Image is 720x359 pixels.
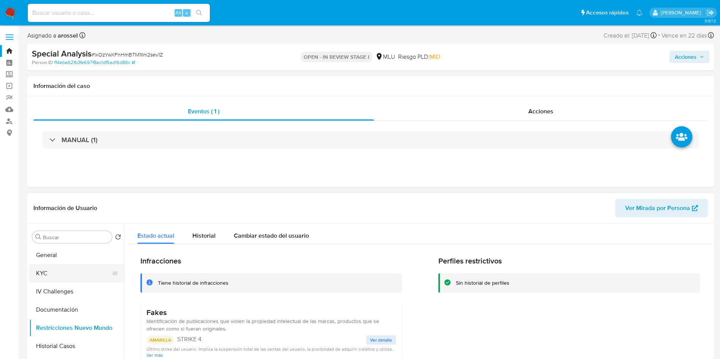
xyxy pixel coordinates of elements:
h1: Información de Usuario [33,204,97,212]
button: KYC [29,264,118,282]
p: OPEN - IN REVIEW STAGE I [301,52,372,62]
span: Acciones [675,51,696,63]
button: General [29,246,124,264]
span: Riesgo PLD: [398,53,440,61]
button: Buscar [35,234,41,240]
span: Vence en 22 días [662,31,707,40]
button: IV Challenges [29,282,124,301]
a: Notificaciones [636,9,643,16]
div: Creado el: [DATE] [603,30,657,41]
a: Salir [706,9,714,17]
button: Ver Mirada por Persona [615,199,708,217]
span: Alt [175,9,181,16]
b: Person ID [32,59,53,66]
span: Acciones [528,107,553,116]
button: Restricciones Nuevo Mundo [29,319,124,337]
span: # lxOzYwXFnHmBTM1Ilm2sev1Z [91,51,163,58]
h1: Información del caso [33,82,708,90]
button: Acciones [670,51,709,63]
div: MANUAL (1) [43,131,699,149]
span: MID [430,52,440,61]
span: Ver Mirada por Persona [625,199,690,217]
div: MLU [375,53,395,61]
input: Buscar [43,234,109,241]
input: Buscar usuario o caso... [28,8,210,18]
b: Special Analysis [32,47,91,60]
span: - [658,30,660,41]
span: Accesos rápidos [586,9,629,17]
button: search-icon [191,8,207,18]
button: Volver al orden por defecto [115,234,121,242]
button: Documentación [29,301,124,319]
span: Eventos ( 1 ) [188,107,219,116]
p: antonio.rossel@mercadolibre.com [661,9,704,16]
span: Asignado a [27,31,78,40]
b: arossel [56,31,78,40]
a: f14eba62fb3fe697f8ac1df5ad16d89c [54,59,135,66]
span: s [186,9,188,16]
button: Historial Casos [29,337,124,355]
h3: MANUAL (1) [61,136,98,144]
